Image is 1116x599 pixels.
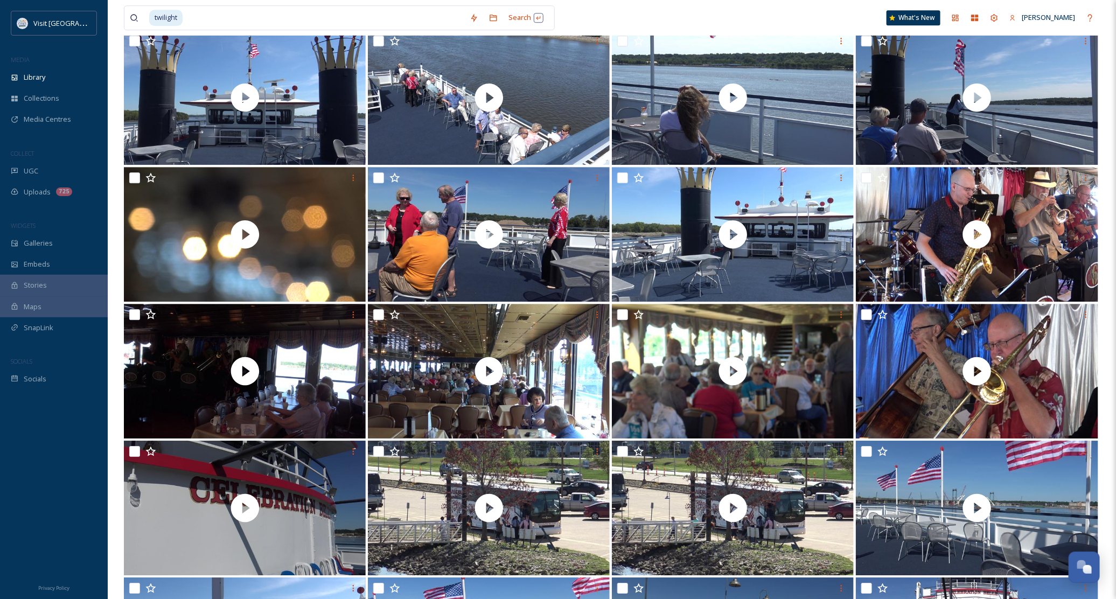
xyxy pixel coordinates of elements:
[17,18,28,29] img: QCCVB_VISIT_vert_logo_4c_tagline_122019.svg
[368,441,610,575] img: thumbnail
[368,167,610,302] img: thumbnail
[24,323,53,333] span: SnapLink
[11,55,30,64] span: MEDIA
[887,10,940,25] a: What's New
[24,302,41,312] span: Maps
[856,441,1098,575] img: thumbnail
[38,584,69,591] span: Privacy Policy
[56,187,72,196] div: 725
[38,581,69,594] a: Privacy Policy
[124,30,366,165] img: thumbnail
[612,167,854,302] img: thumbnail
[24,166,38,176] span: UGC
[1069,552,1100,583] button: Open Chat
[24,114,71,124] span: Media Centres
[24,280,47,290] span: Stories
[11,149,34,157] span: COLLECT
[856,304,1098,438] img: thumbnail
[11,357,32,365] span: SOCIALS
[24,238,53,248] span: Galleries
[24,187,51,197] span: Uploads
[124,304,366,438] img: thumbnail
[856,167,1098,302] img: thumbnail
[612,441,854,575] img: thumbnail
[1004,7,1080,28] a: [PERSON_NAME]
[24,93,59,103] span: Collections
[612,304,854,438] img: thumbnail
[149,10,183,25] span: twilight
[1022,12,1075,22] span: [PERSON_NAME]
[612,30,854,165] img: thumbnail
[503,7,549,28] div: Search
[11,221,36,229] span: WIDGETS
[33,18,117,28] span: Visit [GEOGRAPHIC_DATA]
[24,259,50,269] span: Embeds
[124,167,366,302] img: thumbnail
[856,30,1098,165] img: thumbnail
[368,304,610,438] img: thumbnail
[124,441,366,575] img: thumbnail
[368,30,610,165] img: thumbnail
[24,374,46,384] span: Socials
[24,72,45,82] span: Library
